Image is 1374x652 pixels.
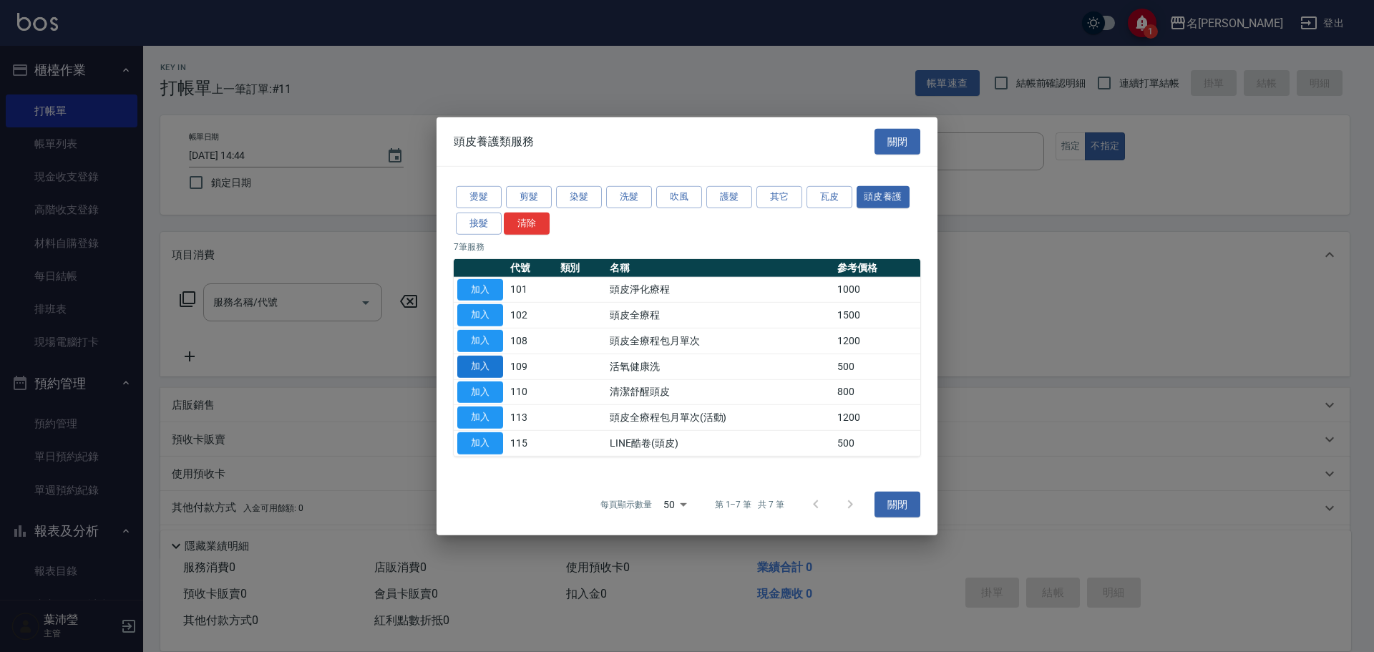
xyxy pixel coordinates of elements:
[658,485,692,524] div: 50
[606,430,834,456] td: LINE酷卷(頭皮)
[600,498,652,511] p: 每頁顯示數量
[606,277,834,303] td: 頭皮淨化療程
[507,277,557,303] td: 101
[556,186,602,208] button: 染髮
[807,186,852,208] button: 瓦皮
[506,186,552,208] button: 剪髮
[606,405,834,431] td: 頭皮全療程包月單次(活動)
[606,258,834,277] th: 名稱
[834,328,920,354] td: 1200
[834,430,920,456] td: 500
[834,405,920,431] td: 1200
[656,186,702,208] button: 吹風
[457,278,503,301] button: 加入
[706,186,752,208] button: 護髮
[457,330,503,352] button: 加入
[456,186,502,208] button: 燙髮
[457,304,503,326] button: 加入
[606,328,834,354] td: 頭皮全療程包月單次
[606,379,834,405] td: 清潔舒醒頭皮
[834,258,920,277] th: 參考價格
[507,430,557,456] td: 115
[715,498,784,511] p: 第 1–7 筆 共 7 筆
[507,258,557,277] th: 代號
[457,356,503,378] button: 加入
[456,213,502,235] button: 接髮
[874,491,920,517] button: 關閉
[507,328,557,354] td: 108
[507,303,557,329] td: 102
[834,354,920,379] td: 500
[834,303,920,329] td: 1500
[834,379,920,405] td: 800
[857,186,910,208] button: 頭皮養護
[756,186,802,208] button: 其它
[457,432,503,454] button: 加入
[457,407,503,429] button: 加入
[874,128,920,155] button: 關閉
[507,379,557,405] td: 110
[834,277,920,303] td: 1000
[507,354,557,379] td: 109
[606,186,652,208] button: 洗髮
[606,303,834,329] td: 頭皮全療程
[457,381,503,403] button: 加入
[507,405,557,431] td: 113
[504,213,550,235] button: 清除
[454,240,920,253] p: 7 筆服務
[606,354,834,379] td: 活氧健康洗
[454,135,534,149] span: 頭皮養護類服務
[557,258,607,277] th: 類別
